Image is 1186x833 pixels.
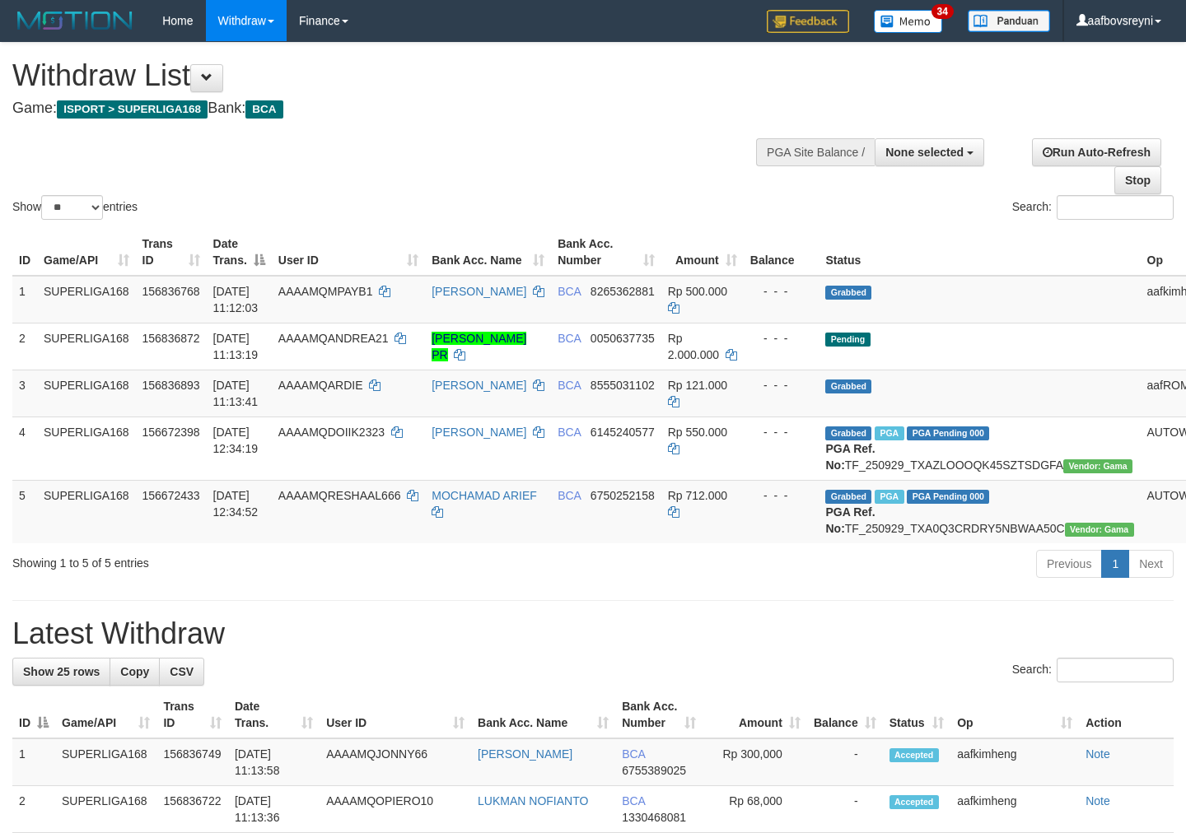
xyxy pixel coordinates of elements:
td: SUPERLIGA168 [37,323,136,370]
span: [DATE] 12:34:19 [213,426,259,455]
td: SUPERLIGA168 [37,370,136,416]
span: Copy [120,665,149,678]
input: Search: [1057,658,1174,682]
td: SUPERLIGA168 [55,786,156,833]
th: User ID: activate to sort column ascending [272,229,425,276]
button: None selected [875,138,984,166]
a: Note [1086,794,1110,807]
th: Trans ID: activate to sort column ascending [136,229,207,276]
span: AAAAMQMPAYB1 [278,285,373,298]
td: SUPERLIGA168 [37,416,136,480]
label: Search: [1012,658,1174,682]
img: MOTION_logo.png [12,8,138,33]
span: AAAAMQDOIIK2323 [278,426,385,439]
span: Copy 0050637735 to clipboard [591,332,655,345]
span: Copy 8555031102 to clipboard [591,379,655,392]
th: Balance: activate to sort column ascending [807,691,883,738]
td: TF_250929_TXA0Q3CRDRY5NBWAA50C [819,480,1140,543]
td: - [807,786,883,833]
div: - - - [750,424,813,440]
th: User ID: activate to sort column ascending [320,691,471,738]
span: Pending [825,333,870,347]
span: [DATE] 11:12:03 [213,285,259,314]
th: Status: activate to sort column ascending [883,691,950,738]
span: BCA [622,794,645,807]
td: 4 [12,416,37,480]
a: [PERSON_NAME] [478,747,572,761]
div: Showing 1 to 5 of 5 entries [12,548,482,571]
h1: Withdraw List [12,59,774,92]
th: Bank Acc. Name: activate to sort column ascending [425,229,551,276]
a: [PERSON_NAME] [432,426,526,439]
span: Show 25 rows [23,665,100,678]
a: CSV [159,658,204,686]
th: Amount: activate to sort column ascending [703,691,807,738]
td: 3 [12,370,37,416]
span: Rp 550.000 [668,426,727,439]
span: Marked by aafsoycanthlai [875,490,904,504]
td: SUPERLIGA168 [55,738,156,786]
th: Bank Acc. Number: activate to sort column ascending [551,229,661,276]
a: Run Auto-Refresh [1032,138,1161,166]
th: Bank Acc. Name: activate to sort column ascending [471,691,615,738]
span: Accepted [889,795,939,809]
td: 1 [12,738,55,786]
div: - - - [750,283,813,300]
div: - - - [750,377,813,393]
span: Vendor URL: https://trx31.1velocity.biz [1065,523,1134,537]
th: Action [1079,691,1174,738]
span: BCA [245,100,282,119]
h1: Latest Withdraw [12,617,1174,650]
a: Next [1128,550,1174,578]
th: Trans ID: activate to sort column ascending [156,691,228,738]
th: ID [12,229,37,276]
span: AAAAMQARDIE [278,379,363,392]
span: Accepted [889,748,939,762]
td: 2 [12,786,55,833]
a: MOCHAMAD ARIEF [432,489,537,502]
select: Showentries [41,195,103,220]
img: Feedback.jpg [767,10,849,33]
label: Show entries [12,195,138,220]
label: Search: [1012,195,1174,220]
td: SUPERLIGA168 [37,276,136,323]
span: BCA [558,379,581,392]
input: Search: [1057,195,1174,220]
span: Rp 712.000 [668,489,727,502]
span: Copy 6750252158 to clipboard [591,489,655,502]
th: Bank Acc. Number: activate to sort column ascending [615,691,702,738]
th: Date Trans.: activate to sort column descending [207,229,272,276]
span: BCA [558,332,581,345]
td: Rp 68,000 [703,786,807,833]
span: Grabbed [825,379,871,393]
span: [DATE] 12:34:52 [213,489,259,519]
div: - - - [750,330,813,347]
a: Show 25 rows [12,658,110,686]
td: AAAAMQJONNY66 [320,738,471,786]
td: AAAAMQOPIERO10 [320,786,471,833]
h4: Game: Bank: [12,100,774,117]
td: 156836749 [156,738,228,786]
span: AAAAMQANDREA21 [278,332,389,345]
span: ISPORT > SUPERLIGA168 [57,100,208,119]
td: aafkimheng [950,786,1079,833]
td: [DATE] 11:13:36 [228,786,320,833]
span: Rp 121.000 [668,379,727,392]
td: 2 [12,323,37,370]
span: BCA [622,747,645,761]
span: BCA [558,426,581,439]
span: 156836872 [142,332,200,345]
span: Copy 6755389025 to clipboard [622,764,686,777]
span: Copy 8265362881 to clipboard [591,285,655,298]
span: 156672433 [142,489,200,502]
span: 156672398 [142,426,200,439]
a: 1 [1101,550,1129,578]
th: Op: activate to sort column ascending [950,691,1079,738]
a: Copy [110,658,160,686]
b: PGA Ref. No: [825,505,875,535]
div: - - - [750,487,813,504]
span: Grabbed [825,286,871,300]
span: Copy 6145240577 to clipboard [591,426,655,439]
td: 156836722 [156,786,228,833]
th: ID: activate to sort column descending [12,691,55,738]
